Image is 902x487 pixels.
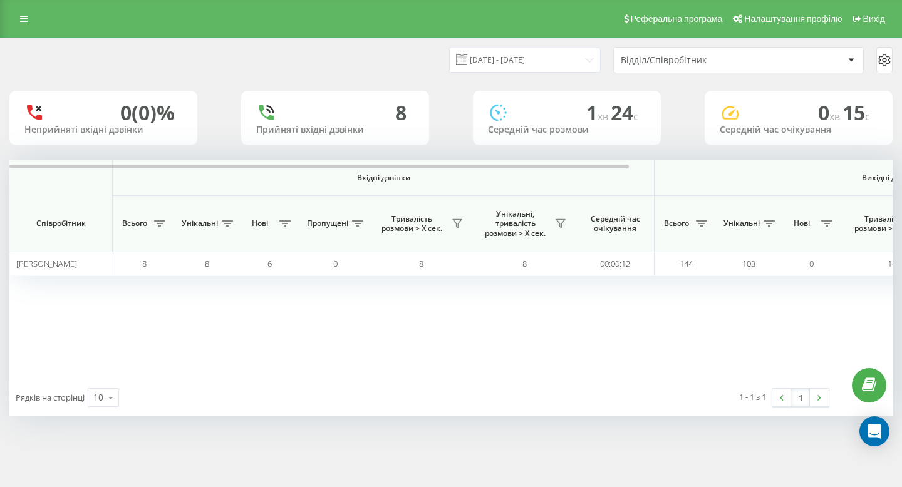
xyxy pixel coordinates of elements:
span: 8 [522,258,527,269]
div: Середній час розмови [488,125,646,135]
span: Всього [119,218,150,228]
div: Прийняті вхідні дзвінки [256,125,414,135]
span: 103 [742,258,755,269]
span: Унікальні, тривалість розмови > Х сек. [479,209,551,238]
span: 8 [419,258,423,269]
div: 8 [395,101,407,125]
span: 144 [680,258,693,269]
span: Налаштування профілю [744,14,842,24]
div: Неприйняті вхідні дзвінки [24,125,182,135]
span: 0 [809,258,814,269]
div: Середній час очікування [720,125,878,135]
span: 15 [842,99,870,126]
span: Всього [661,218,692,228]
span: Унікальні [723,218,760,228]
span: хв [598,110,611,123]
span: 0 [818,99,842,126]
span: Співробітник [20,218,101,228]
span: Середній час очікування [586,214,645,233]
div: Відділ/Співробітник [621,55,770,66]
span: 8 [205,258,209,269]
span: хв [829,110,842,123]
span: c [633,110,638,123]
span: Нові [244,218,276,228]
span: Вихід [863,14,885,24]
span: 0 [333,258,338,269]
span: 24 [611,99,638,126]
div: Open Intercom Messenger [859,416,889,446]
span: 8 [142,258,147,269]
div: 10 [93,391,103,404]
span: Пропущені [307,218,348,228]
a: 1 [791,389,810,406]
span: c [865,110,870,123]
span: Нові [786,218,817,228]
td: 00:00:12 [576,252,655,276]
span: Рядків на сторінці [16,392,85,403]
span: 6 [267,258,272,269]
span: Тривалість розмови > Х сек. [376,214,448,233]
span: 1 [586,99,611,126]
span: Вхідні дзвінки [145,173,621,183]
span: Реферальна програма [631,14,723,24]
div: 0 (0)% [120,101,175,125]
div: 1 - 1 з 1 [739,391,766,403]
span: 144 [888,258,901,269]
span: [PERSON_NAME] [16,258,77,269]
span: Унікальні [182,218,218,228]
